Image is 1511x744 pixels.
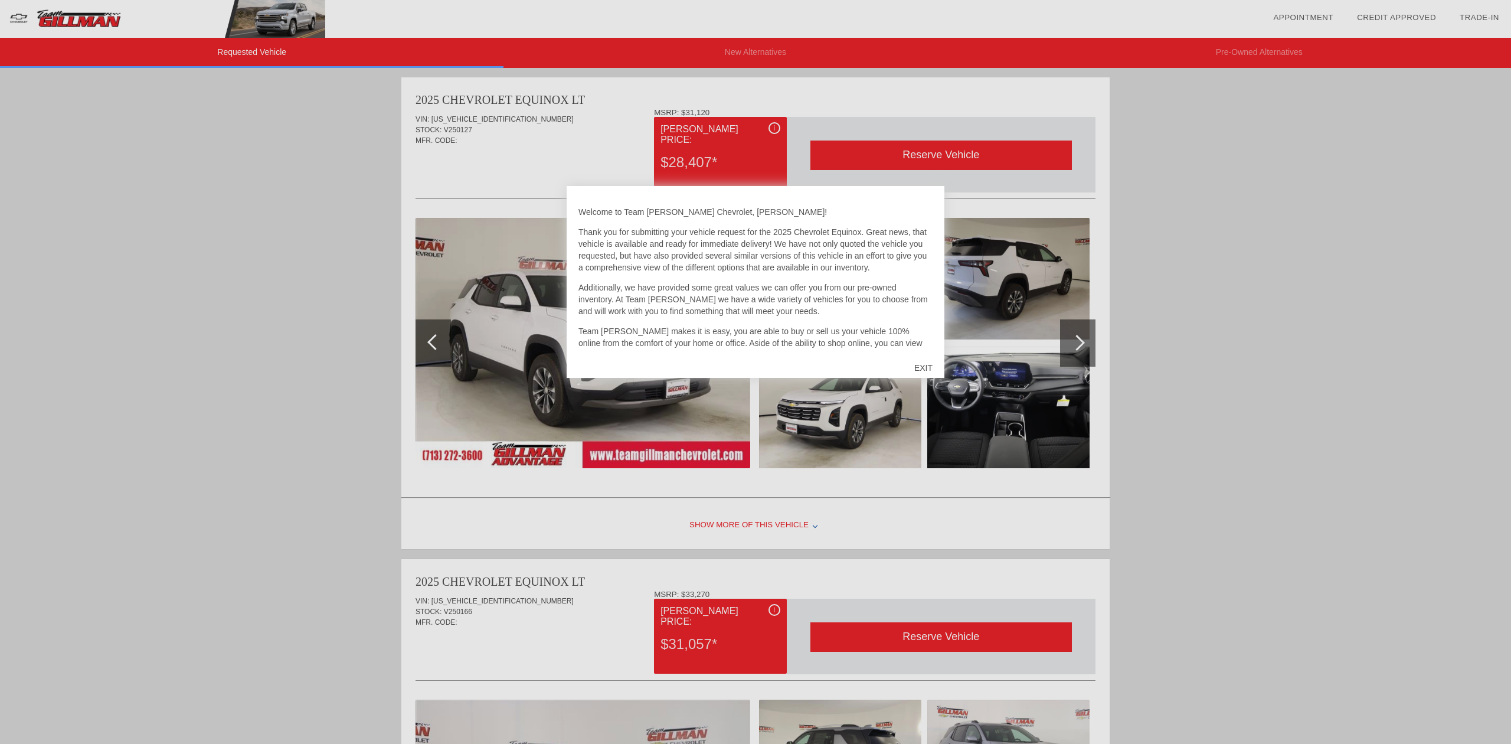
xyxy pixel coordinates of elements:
div: EXIT [902,350,944,386]
a: Trade-In [1460,13,1499,22]
p: Thank you for submitting your vehicle request for the 2025 Chevrolet Equinox. Great news, that ve... [578,226,933,273]
p: Additionally, we have provided some great values we can offer you from our pre-owned inventory. A... [578,282,933,317]
a: Credit Approved [1357,13,1436,22]
a: Appointment [1273,13,1333,22]
p: Team [PERSON_NAME] makes it is easy, you are able to buy or sell us your vehicle 100% online from... [578,325,933,396]
p: Welcome to Team [PERSON_NAME] Chevrolet, [PERSON_NAME]! [578,206,933,218]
